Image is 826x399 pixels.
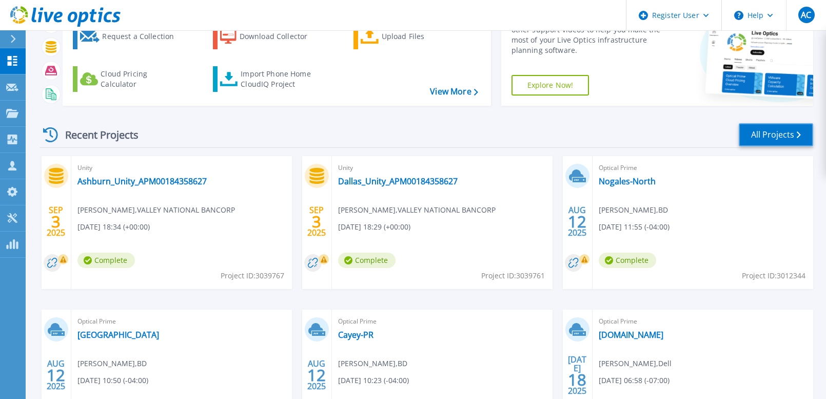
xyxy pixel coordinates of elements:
div: AUG 2025 [46,356,66,394]
span: [PERSON_NAME] , BD [77,358,147,369]
div: Import Phone Home CloudIQ Project [241,69,321,89]
div: Cloud Pricing Calculator [101,69,183,89]
span: [DATE] 11:55 (-04:00) [599,221,670,233]
span: [DATE] 18:29 (+00:00) [338,221,410,233]
a: [GEOGRAPHIC_DATA] [77,330,159,340]
span: Complete [599,253,656,268]
div: Upload Files [382,26,464,47]
span: Optical Prime [599,316,807,327]
a: Nogales-North [599,176,656,186]
span: Project ID: 3039761 [481,270,545,281]
span: Project ID: 3012344 [742,270,805,281]
span: [PERSON_NAME] , BD [338,358,407,369]
span: [PERSON_NAME] , VALLEY NATIONAL BANCORP [338,204,496,216]
div: Request a Collection [102,26,184,47]
span: 3 [312,217,321,226]
div: AUG 2025 [567,203,587,240]
span: 18 [568,375,586,384]
a: Dallas_Unity_APM00184358627 [338,176,458,186]
span: [DATE] 18:34 (+00:00) [77,221,150,233]
span: Unity [338,162,546,174]
a: Upload Files [353,24,468,49]
span: 3 [51,217,61,226]
span: Unity [77,162,286,174]
span: Optical Prime [77,316,286,327]
a: Explore Now! [512,75,589,96]
span: [PERSON_NAME] , BD [599,204,668,216]
div: [DATE] 2025 [567,356,587,394]
span: [DATE] 06:58 (-07:00) [599,375,670,386]
div: SEP 2025 [46,203,66,240]
span: Optical Prime [338,316,546,327]
span: [DATE] 10:50 (-04:00) [77,375,148,386]
span: AC [801,11,811,19]
a: Ashburn_Unity_APM00184358627 [77,176,207,186]
span: Optical Prime [599,162,807,174]
a: Cayey-PR [338,330,373,340]
div: Find tutorials, instructional guides and other support videos to help you make the most of your L... [512,14,669,55]
a: [DOMAIN_NAME] [599,330,663,340]
span: [PERSON_NAME] , VALLEY NATIONAL BANCORP [77,204,235,216]
a: Request a Collection [73,24,187,49]
span: [DATE] 10:23 (-04:00) [338,375,409,386]
span: [PERSON_NAME] , Dell [599,358,672,369]
div: AUG 2025 [307,356,326,394]
span: Complete [338,253,396,268]
a: All Projects [739,123,813,146]
span: 12 [47,371,65,379]
span: 12 [568,217,586,226]
span: Complete [77,253,135,268]
span: 12 [307,371,326,379]
div: Download Collector [240,26,322,47]
div: SEP 2025 [307,203,326,240]
a: View More [430,87,478,97]
a: Download Collector [213,24,327,49]
span: Project ID: 3039767 [221,270,284,281]
a: Cloud Pricing Calculator [73,66,187,92]
div: Recent Projects [40,122,152,147]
